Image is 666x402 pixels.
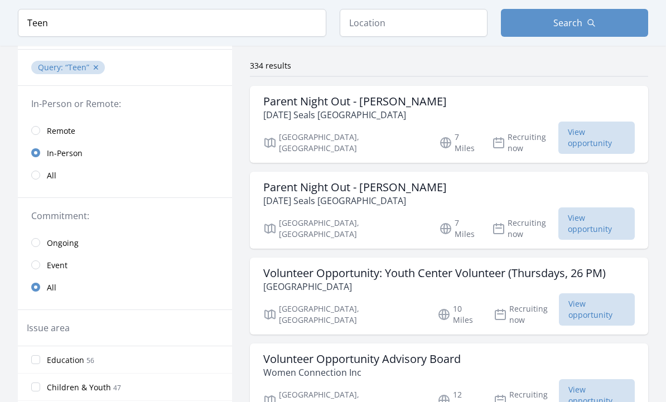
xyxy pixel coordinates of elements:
a: Remote [18,119,232,142]
span: View opportunity [558,207,635,240]
span: View opportunity [559,293,635,326]
p: Recruiting now [492,132,558,154]
button: ✕ [93,62,99,73]
a: Volunteer Opportunity: Youth Center Volunteer (Thursdays, 26 PM) [GEOGRAPHIC_DATA] [GEOGRAPHIC_DA... [250,258,648,335]
p: 10 Miles [437,303,480,326]
p: Women Connection Inc [263,366,461,379]
input: Keyword [18,9,326,37]
p: [DATE] Seals [GEOGRAPHIC_DATA] [263,108,447,122]
span: Remote [47,125,75,137]
p: [DATE] Seals [GEOGRAPHIC_DATA] [263,194,447,207]
a: Parent Night Out - [PERSON_NAME] [DATE] Seals [GEOGRAPHIC_DATA] [GEOGRAPHIC_DATA], [GEOGRAPHIC_DA... [250,86,648,163]
span: Search [553,16,582,30]
input: Children & Youth 47 [31,382,40,391]
a: Event [18,254,232,276]
q: Teen [65,62,89,72]
button: Search [501,9,649,37]
legend: In-Person or Remote: [31,97,219,110]
a: Ongoing [18,231,232,254]
a: All [18,164,232,186]
span: All [47,170,56,181]
a: All [18,276,232,298]
input: Location [340,9,488,37]
p: Recruiting now [494,303,559,326]
a: Parent Night Out - [PERSON_NAME] [DATE] Seals [GEOGRAPHIC_DATA] [GEOGRAPHIC_DATA], [GEOGRAPHIC_DA... [250,172,648,249]
span: View opportunity [558,122,635,154]
input: Education 56 [31,355,40,364]
span: Children & Youth [47,382,111,393]
p: [GEOGRAPHIC_DATA], [GEOGRAPHIC_DATA] [263,132,426,154]
h3: Parent Night Out - [PERSON_NAME] [263,95,447,108]
legend: Commitment: [31,209,219,222]
h3: Parent Night Out - [PERSON_NAME] [263,181,447,194]
span: 334 results [250,60,291,71]
span: Query : [38,62,65,72]
p: Recruiting now [492,217,558,240]
span: In-Person [47,148,83,159]
legend: Issue area [27,321,70,335]
span: Education [47,355,84,366]
p: [GEOGRAPHIC_DATA] [263,280,606,293]
h3: Volunteer Opportunity Advisory Board [263,352,461,366]
span: Event [47,260,67,271]
p: 7 Miles [439,217,478,240]
a: In-Person [18,142,232,164]
span: All [47,282,56,293]
h3: Volunteer Opportunity: Youth Center Volunteer (Thursdays, 26 PM) [263,267,606,280]
span: Ongoing [47,238,79,249]
span: 56 [86,356,94,365]
p: [GEOGRAPHIC_DATA], [GEOGRAPHIC_DATA] [263,217,426,240]
span: 47 [113,383,121,393]
p: [GEOGRAPHIC_DATA], [GEOGRAPHIC_DATA] [263,303,424,326]
p: 7 Miles [439,132,478,154]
